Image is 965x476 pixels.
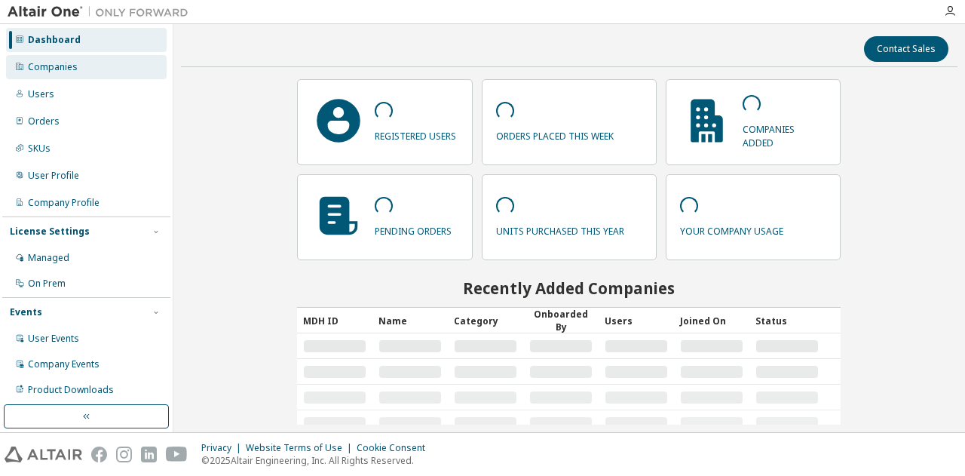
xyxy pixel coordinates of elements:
div: Status [755,309,819,333]
img: facebook.svg [91,447,107,462]
div: Privacy [201,442,246,454]
div: User Profile [28,170,79,182]
div: Users [28,88,54,100]
div: Events [10,306,42,318]
div: Dashboard [28,34,81,46]
h2: Recently Added Companies [297,278,841,298]
img: instagram.svg [116,447,132,462]
div: Users [605,309,668,333]
p: units purchased this year [496,220,624,238]
div: Cookie Consent [357,442,434,454]
img: Altair One [8,5,196,20]
div: Onboarded By [529,308,593,333]
p: registered users [375,125,456,143]
div: Product Downloads [28,384,114,396]
img: youtube.svg [166,447,188,462]
div: Category [454,309,517,333]
p: orders placed this week [496,125,614,143]
p: pending orders [375,220,452,238]
p: companies added [743,118,826,149]
button: Contact Sales [864,36,948,62]
div: Name [378,309,442,333]
div: Website Terms of Use [246,442,357,454]
div: License Settings [10,226,90,238]
div: Companies [28,61,78,73]
div: Orders [28,115,60,127]
div: Joined On [680,309,743,333]
div: Company Events [28,358,100,370]
div: On Prem [28,278,66,290]
div: User Events [28,333,79,345]
div: MDH ID [303,309,366,333]
img: altair_logo.svg [5,447,82,462]
p: your company usage [680,220,783,238]
div: Managed [28,252,69,264]
div: SKUs [28,143,51,155]
img: linkedin.svg [141,447,157,462]
p: © 2025 Altair Engineering, Inc. All Rights Reserved. [201,454,434,467]
div: Company Profile [28,197,100,209]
